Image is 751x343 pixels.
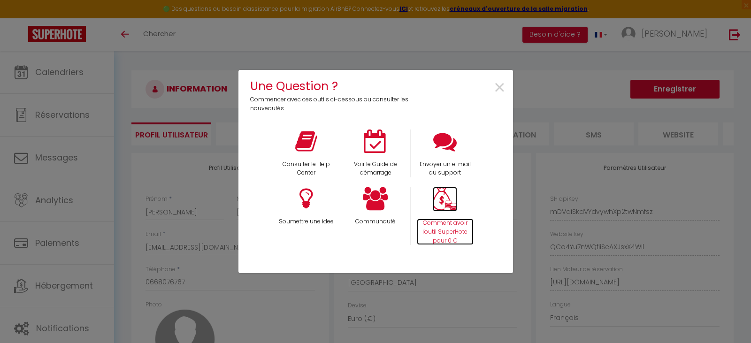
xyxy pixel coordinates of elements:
span: × [493,73,506,103]
p: Communauté [347,217,404,226]
p: Soumettre une idee [277,217,335,226]
p: Comment avoir l'outil SuperHote pour 0 € [417,219,474,245]
p: Consulter le Help Center [277,160,335,178]
p: Envoyer un e-mail au support [417,160,474,178]
h4: Une Question ? [250,77,415,95]
p: Voir le Guide de démarrage [347,160,404,178]
img: Money bag [433,187,457,212]
button: Ouvrir le widget de chat LiveChat [8,4,36,32]
p: Commencer avec ces outils ci-dessous ou consulter les nouveautés. [250,95,415,113]
button: Close [493,77,506,99]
